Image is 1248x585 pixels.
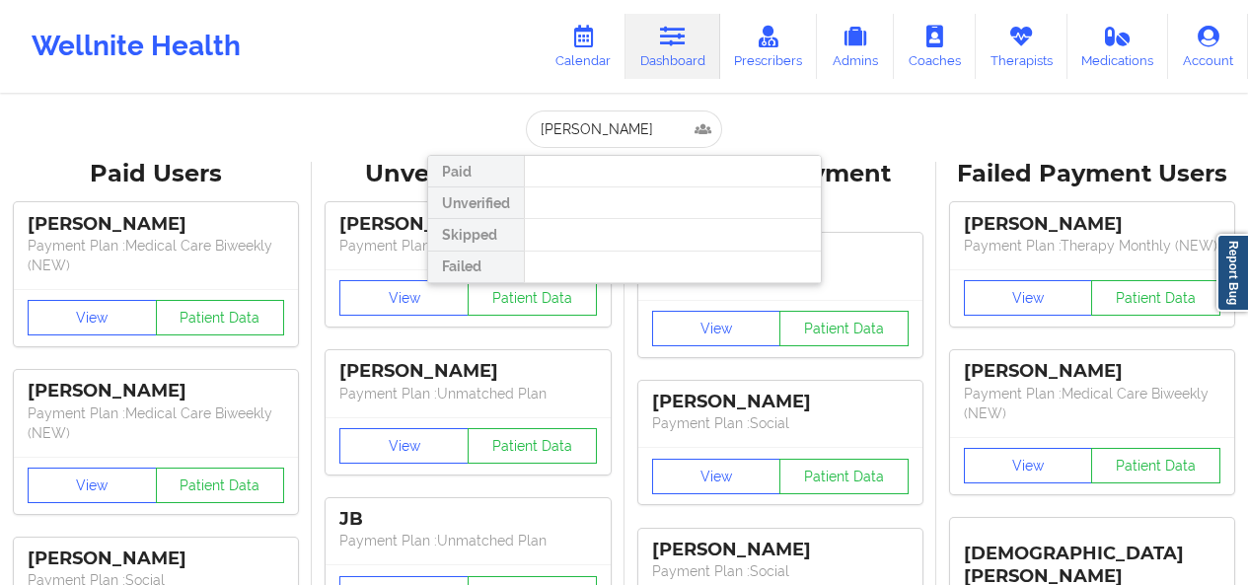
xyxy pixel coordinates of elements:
div: Unverified [428,187,524,219]
button: Patient Data [468,280,597,316]
p: Payment Plan : Medical Care Biweekly (NEW) [964,384,1220,423]
button: View [28,468,157,503]
p: Payment Plan : Unmatched Plan [339,236,596,256]
p: Payment Plan : Medical Care Biweekly (NEW) [28,236,284,275]
div: JB [339,508,596,531]
button: Patient Data [1091,280,1220,316]
a: Report Bug [1216,234,1248,312]
div: [PERSON_NAME] [652,539,909,561]
a: Therapists [976,14,1067,79]
button: Patient Data [156,300,285,335]
button: Patient Data [468,428,597,464]
button: Patient Data [779,459,909,494]
button: View [964,280,1093,316]
div: [PERSON_NAME] [964,360,1220,383]
div: [PERSON_NAME] [339,213,596,236]
a: Coaches [894,14,976,79]
div: Unverified Users [326,159,610,189]
a: Calendar [541,14,625,79]
a: Admins [817,14,894,79]
button: View [652,459,781,494]
div: Paid Users [14,159,298,189]
button: Patient Data [1091,448,1220,483]
button: View [652,311,781,346]
button: Patient Data [156,468,285,503]
a: Prescribers [720,14,818,79]
a: Account [1168,14,1248,79]
button: View [28,300,157,335]
p: Payment Plan : Therapy Monthly (NEW) [964,236,1220,256]
button: View [339,280,469,316]
p: Payment Plan : Social [652,413,909,433]
button: View [339,428,469,464]
a: Medications [1067,14,1169,79]
p: Payment Plan : Medical Care Biweekly (NEW) [28,403,284,443]
div: [PERSON_NAME] [339,360,596,383]
p: Payment Plan : Unmatched Plan [339,531,596,550]
div: Skipped [428,219,524,251]
p: Payment Plan : Unmatched Plan [339,384,596,403]
button: View [964,448,1093,483]
a: Dashboard [625,14,720,79]
p: Payment Plan : Social [652,561,909,581]
div: Failed [428,252,524,283]
div: Paid [428,156,524,187]
div: [PERSON_NAME] [964,213,1220,236]
button: Patient Data [779,311,909,346]
div: [PERSON_NAME] [28,213,284,236]
div: [PERSON_NAME] [652,391,909,413]
div: [PERSON_NAME] [28,548,284,570]
div: [PERSON_NAME] [28,380,284,402]
div: Failed Payment Users [950,159,1234,189]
